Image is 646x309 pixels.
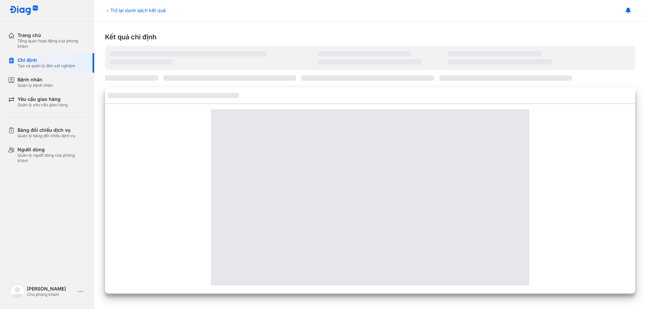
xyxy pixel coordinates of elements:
[9,5,38,16] img: logo
[17,57,75,63] div: Chỉ định
[17,83,53,88] div: Quản lý bệnh nhân
[11,285,24,298] img: logo
[17,96,68,102] div: Yêu cầu giao hàng
[27,292,75,297] div: Chủ phòng khám
[17,102,68,108] div: Quản lý yêu cầu giao hàng
[17,153,86,163] div: Quản lý người dùng của phòng khám
[17,133,75,139] div: Quản lý bảng đối chiếu dịch vụ
[105,7,166,14] div: Trở lại danh sách kết quả
[17,77,53,83] div: Bệnh nhân
[105,32,635,42] div: Kết quả chỉ định
[27,286,75,292] div: [PERSON_NAME]
[17,38,86,49] div: Tổng quan hoạt động của phòng khám
[17,147,86,153] div: Người dùng
[17,32,86,38] div: Trang chủ
[17,127,75,133] div: Bảng đối chiếu dịch vụ
[17,63,75,69] div: Tạo và quản lý đơn xét nghiệm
